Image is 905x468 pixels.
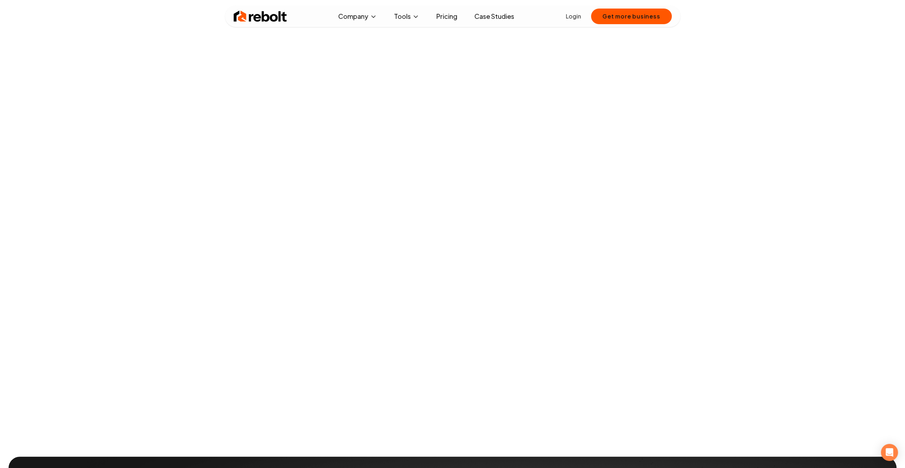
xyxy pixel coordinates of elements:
[388,9,425,23] button: Tools
[332,9,383,23] button: Company
[469,9,520,23] a: Case Studies
[234,9,287,23] img: Rebolt Logo
[431,9,463,23] a: Pricing
[566,12,581,21] a: Login
[591,9,672,24] button: Get more business
[881,444,898,461] div: Open Intercom Messenger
